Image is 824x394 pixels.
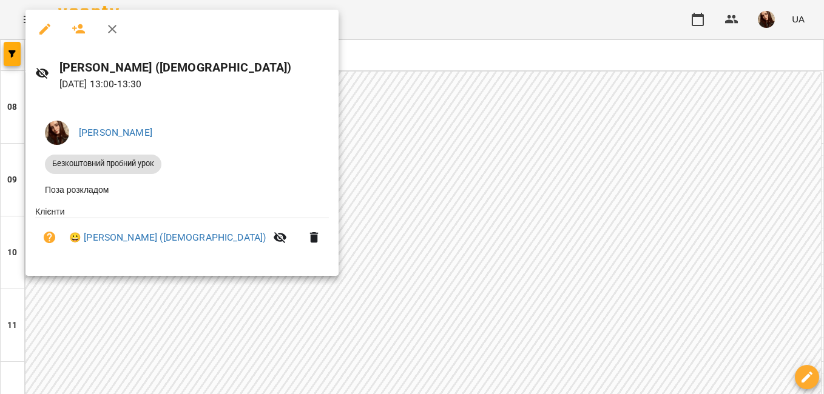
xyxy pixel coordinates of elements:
[59,77,329,92] p: [DATE] 13:00 - 13:30
[35,205,329,262] ul: Клієнти
[45,158,161,169] span: Безкоштовний пробний урок
[69,230,266,245] a: 😀 [PERSON_NAME] ([DEMOGRAPHIC_DATA])
[59,58,329,77] h6: [PERSON_NAME] ([DEMOGRAPHIC_DATA])
[35,179,329,201] li: Поза розкладом
[79,127,152,138] a: [PERSON_NAME]
[35,223,64,252] button: Візит ще не сплачено. Додати оплату?
[45,121,69,145] img: 0e314c89507ebfa2c3a5dd4c2d276ce8.jpeg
